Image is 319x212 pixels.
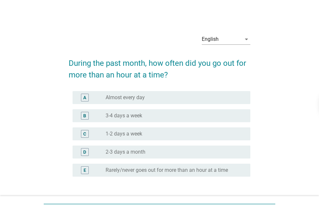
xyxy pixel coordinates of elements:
[202,36,219,42] div: English
[106,131,142,137] label: 1-2 days a week
[106,94,145,101] label: Almost every day
[106,149,145,155] label: 2-3 days a month
[106,167,228,173] label: Rarely/never goes out for more than an hour at a time
[84,167,86,173] div: E
[83,130,86,137] div: C
[243,35,250,43] i: arrow_drop_down
[83,112,86,119] div: B
[69,51,250,81] h2: During the past month, how often did you go out for more than an hour at a time?
[83,148,86,155] div: D
[106,112,142,119] label: 3-4 days a week
[83,94,86,101] div: A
